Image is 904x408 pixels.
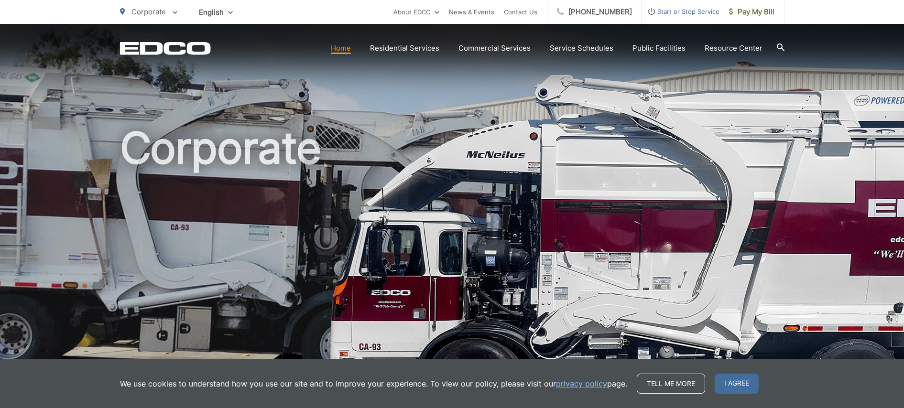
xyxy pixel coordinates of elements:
[449,6,494,18] a: News & Events
[458,43,531,54] a: Commercial Services
[550,43,613,54] a: Service Schedules
[120,378,627,389] p: We use cookies to understand how you use our site and to improve your experience. To view our pol...
[504,6,537,18] a: Contact Us
[370,43,439,54] a: Residential Services
[729,6,774,18] span: Pay My Bill
[120,42,211,55] a: EDCD logo. Return to the homepage.
[705,43,762,54] a: Resource Center
[331,43,351,54] a: Home
[192,4,240,21] span: English
[131,7,166,16] span: Corporate
[715,374,759,394] span: I agree
[637,374,705,394] a: Tell me more
[393,6,439,18] a: About EDCO
[632,43,686,54] a: Public Facilities
[556,378,607,389] a: privacy policy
